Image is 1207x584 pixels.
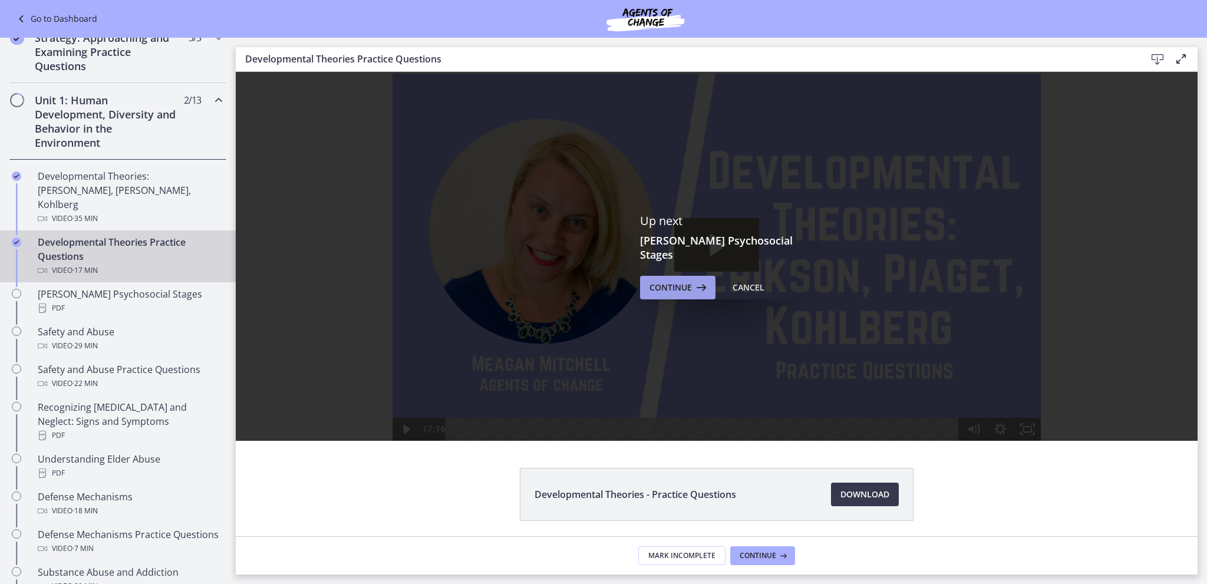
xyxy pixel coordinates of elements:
[38,504,222,518] div: Video
[778,346,805,369] button: Fullscreen
[245,52,1127,66] h3: Developmental Theories Practice Questions
[38,452,222,480] div: Understanding Elder Abuse
[35,93,179,150] h2: Unit 1: Human Development, Diversity and Behavior in the Environment
[38,301,222,315] div: PDF
[649,281,692,295] span: Continue
[38,527,222,556] div: Defense Mechanisms Practice Questions
[38,490,222,518] div: Defense Mechanisms
[38,339,222,353] div: Video
[14,12,97,26] a: Go to Dashboard
[72,542,94,556] span: · 7 min
[72,263,98,278] span: · 17 min
[38,263,222,278] div: Video
[640,276,715,299] button: Continue
[575,5,716,33] img: Agents of Change
[220,346,718,369] div: Playbar
[12,171,21,181] i: Completed
[35,31,179,73] h2: Strategy: Approaching and Examining Practice Questions
[10,31,24,45] i: Completed
[733,281,764,295] div: Cancel
[438,146,523,200] button: Play Video: cbe1jt1t4o1cl02siaug.mp4
[38,362,222,391] div: Safety and Abuse Practice Questions
[840,487,889,501] span: Download
[723,276,774,299] button: Cancel
[38,400,222,443] div: Recognizing [MEDICAL_DATA] and Neglect: Signs and Symptoms
[189,31,201,45] span: 3 / 3
[831,483,899,506] a: Download
[38,235,222,278] div: Developmental Theories Practice Questions
[740,551,776,560] span: Continue
[38,325,222,353] div: Safety and Abuse
[38,169,222,226] div: Developmental Theories: [PERSON_NAME], [PERSON_NAME], Kohlberg
[730,546,795,565] button: Continue
[640,233,793,262] h3: [PERSON_NAME] Psychosocial Stages
[648,551,715,560] span: Mark Incomplete
[72,212,98,226] span: · 35 min
[38,287,222,315] div: [PERSON_NAME] Psychosocial Stages
[184,93,201,107] span: 2 / 13
[72,339,98,353] span: · 29 min
[38,212,222,226] div: Video
[12,237,21,247] i: Completed
[640,213,793,229] p: Up next
[724,346,751,369] button: Mute
[157,346,184,369] button: Play Video
[38,377,222,391] div: Video
[38,466,222,480] div: PDF
[535,487,736,501] span: Developmental Theories - Practice Questions
[638,546,725,565] button: Mark Incomplete
[38,542,222,556] div: Video
[38,428,222,443] div: PDF
[72,377,98,391] span: · 22 min
[751,346,779,369] button: Show settings menu
[72,504,98,518] span: · 18 min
